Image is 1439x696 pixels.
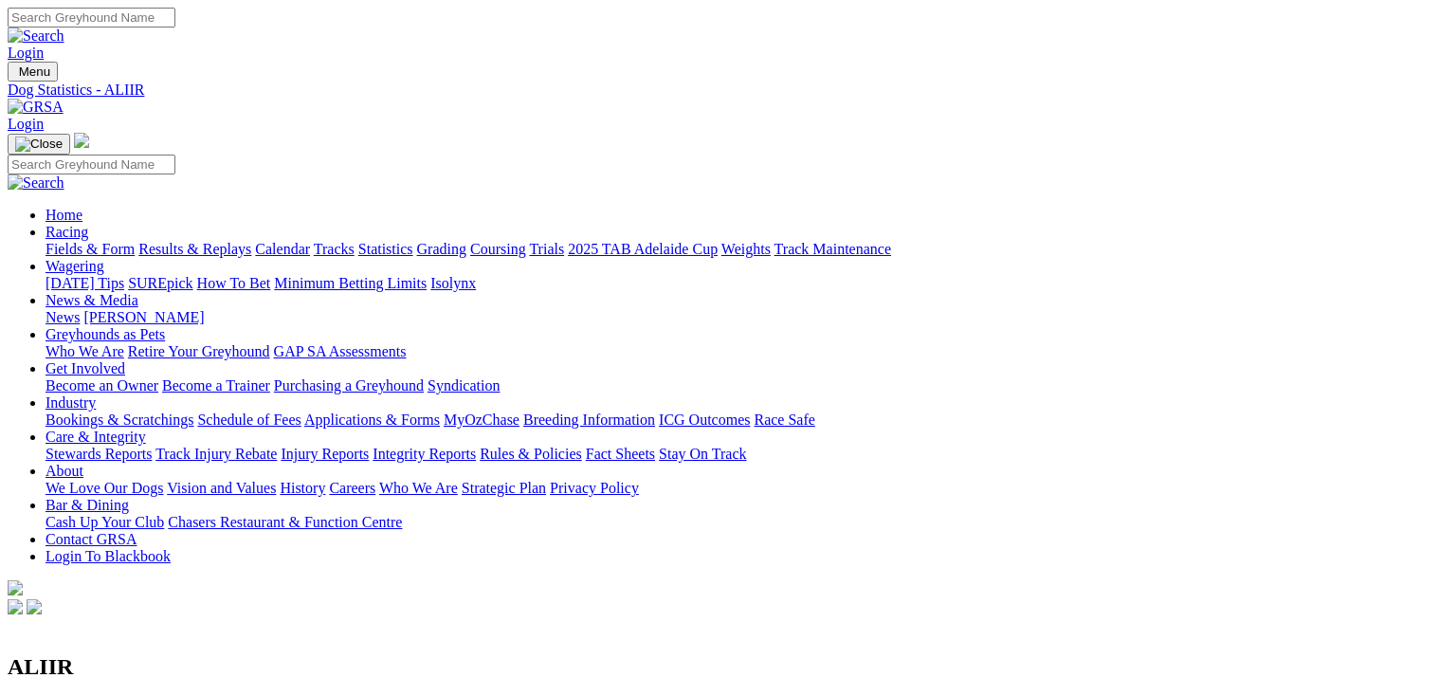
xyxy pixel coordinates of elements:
[46,446,152,462] a: Stewards Reports
[8,45,44,61] a: Login
[8,174,64,192] img: Search
[197,275,271,291] a: How To Bet
[46,309,1431,326] div: News & Media
[280,480,325,496] a: History
[155,446,277,462] a: Track Injury Rebate
[8,8,175,27] input: Search
[430,275,476,291] a: Isolynx
[46,258,104,274] a: Wagering
[428,377,500,394] a: Syndication
[46,480,1431,497] div: About
[754,412,814,428] a: Race Safe
[659,446,746,462] a: Stay On Track
[46,514,1431,531] div: Bar & Dining
[373,446,476,462] a: Integrity Reports
[8,134,70,155] button: Toggle navigation
[46,412,1431,429] div: Industry
[46,360,125,376] a: Get Involved
[128,343,270,359] a: Retire Your Greyhound
[8,27,64,45] img: Search
[74,133,89,148] img: logo-grsa-white.png
[46,531,137,547] a: Contact GRSA
[46,241,1431,258] div: Racing
[529,241,564,257] a: Trials
[138,241,251,257] a: Results & Replays
[27,599,42,614] img: twitter.svg
[46,292,138,308] a: News & Media
[550,480,639,496] a: Privacy Policy
[480,446,582,462] a: Rules & Policies
[379,480,458,496] a: Who We Are
[46,480,163,496] a: We Love Our Dogs
[46,377,1431,394] div: Get Involved
[83,309,204,325] a: [PERSON_NAME]
[15,137,63,152] img: Close
[444,412,519,428] a: MyOzChase
[167,480,276,496] a: Vision and Values
[329,480,375,496] a: Careers
[46,463,83,479] a: About
[162,377,270,394] a: Become a Trainer
[46,394,96,411] a: Industry
[46,309,80,325] a: News
[46,429,146,445] a: Care & Integrity
[128,275,192,291] a: SUREpick
[586,446,655,462] a: Fact Sheets
[568,241,718,257] a: 2025 TAB Adelaide Cup
[46,224,88,240] a: Racing
[8,580,23,595] img: logo-grsa-white.png
[197,412,301,428] a: Schedule of Fees
[46,446,1431,463] div: Care & Integrity
[462,480,546,496] a: Strategic Plan
[8,99,64,116] img: GRSA
[274,343,407,359] a: GAP SA Assessments
[523,412,655,428] a: Breeding Information
[46,275,124,291] a: [DATE] Tips
[304,412,440,428] a: Applications & Forms
[8,62,58,82] button: Toggle navigation
[46,377,158,394] a: Become an Owner
[46,343,124,359] a: Who We Are
[46,343,1431,360] div: Greyhounds as Pets
[46,241,135,257] a: Fields & Form
[774,241,891,257] a: Track Maintenance
[46,548,171,564] a: Login To Blackbook
[46,207,82,223] a: Home
[8,654,1431,680] h2: ALIIR
[470,241,526,257] a: Coursing
[19,64,50,79] span: Menu
[255,241,310,257] a: Calendar
[314,241,355,257] a: Tracks
[274,275,427,291] a: Minimum Betting Limits
[168,514,402,530] a: Chasers Restaurant & Function Centre
[8,82,1431,99] a: Dog Statistics - ALIIR
[46,326,165,342] a: Greyhounds as Pets
[46,514,164,530] a: Cash Up Your Club
[8,599,23,614] img: facebook.svg
[46,412,193,428] a: Bookings & Scratchings
[659,412,750,428] a: ICG Outcomes
[358,241,413,257] a: Statistics
[274,377,424,394] a: Purchasing a Greyhound
[8,116,44,132] a: Login
[721,241,771,257] a: Weights
[281,446,369,462] a: Injury Reports
[8,155,175,174] input: Search
[46,497,129,513] a: Bar & Dining
[46,275,1431,292] div: Wagering
[417,241,466,257] a: Grading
